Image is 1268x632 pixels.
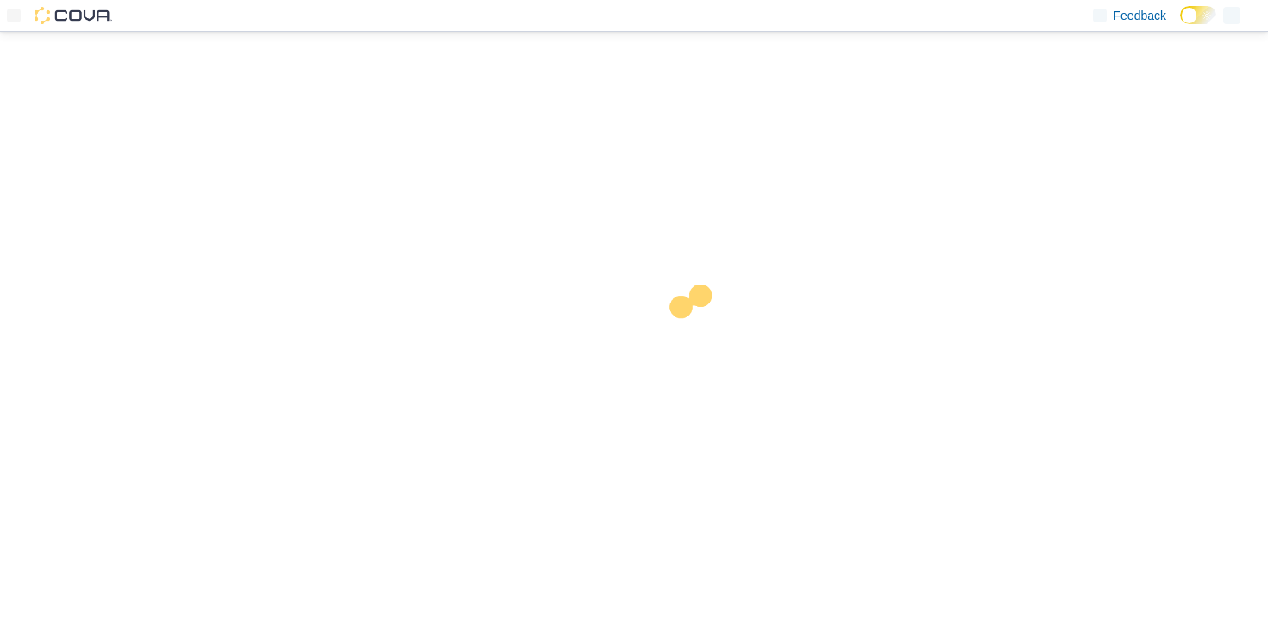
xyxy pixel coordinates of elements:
[35,7,112,24] img: Cova
[1114,7,1166,24] span: Feedback
[1180,6,1216,24] input: Dark Mode
[634,272,763,401] img: cova-loader
[1180,24,1181,25] span: Dark Mode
